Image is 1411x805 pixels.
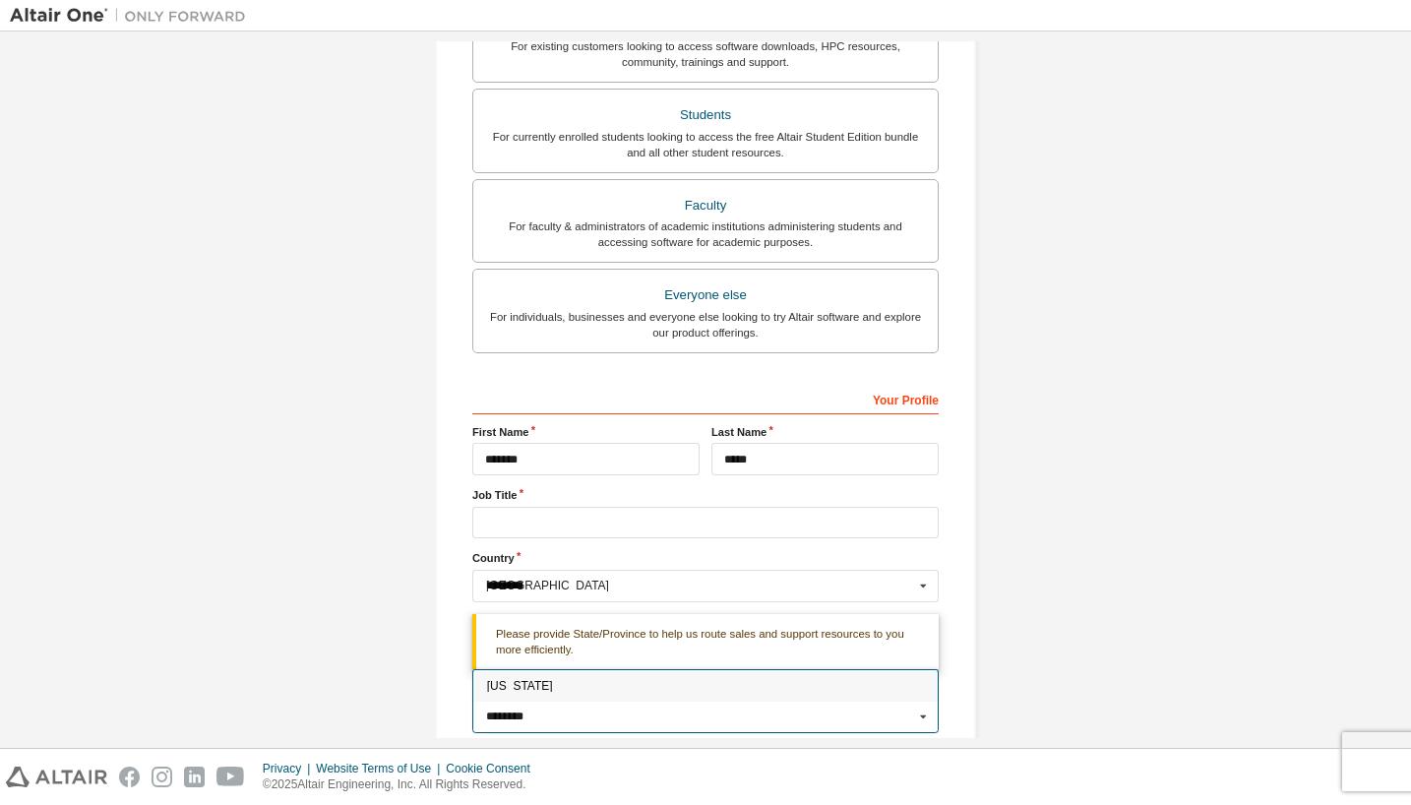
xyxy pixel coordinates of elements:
img: facebook.svg [119,767,140,787]
div: Privacy [263,761,316,776]
div: Please provide State/Province to help us route sales and support resources to you more efficiently. [472,614,939,670]
label: Job Title [472,487,939,503]
div: Faculty [485,192,926,219]
div: Cookie Consent [446,761,541,776]
div: Your Profile [472,383,939,414]
div: Everyone else [485,281,926,309]
div: [GEOGRAPHIC_DATA] [486,580,914,591]
div: For currently enrolled students looking to access the free Altair Student Edition bundle and all ... [485,129,926,160]
p: © 2025 Altair Engineering, Inc. All Rights Reserved. [263,776,542,793]
span: [US_STATE] [487,680,925,692]
img: instagram.svg [152,767,172,787]
img: altair_logo.svg [6,767,107,787]
div: For individuals, businesses and everyone else looking to try Altair software and explore our prod... [485,309,926,341]
div: For faculty & administrators of academic institutions administering students and accessing softwa... [485,218,926,250]
div: Students [485,101,926,129]
img: Altair One [10,6,256,26]
img: youtube.svg [216,767,245,787]
label: Last Name [711,424,939,440]
div: Website Terms of Use [316,761,446,776]
div: For existing customers looking to access software downloads, HPC resources, community, trainings ... [485,38,926,70]
label: Country [472,550,939,566]
img: linkedin.svg [184,767,205,787]
label: First Name [472,424,700,440]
